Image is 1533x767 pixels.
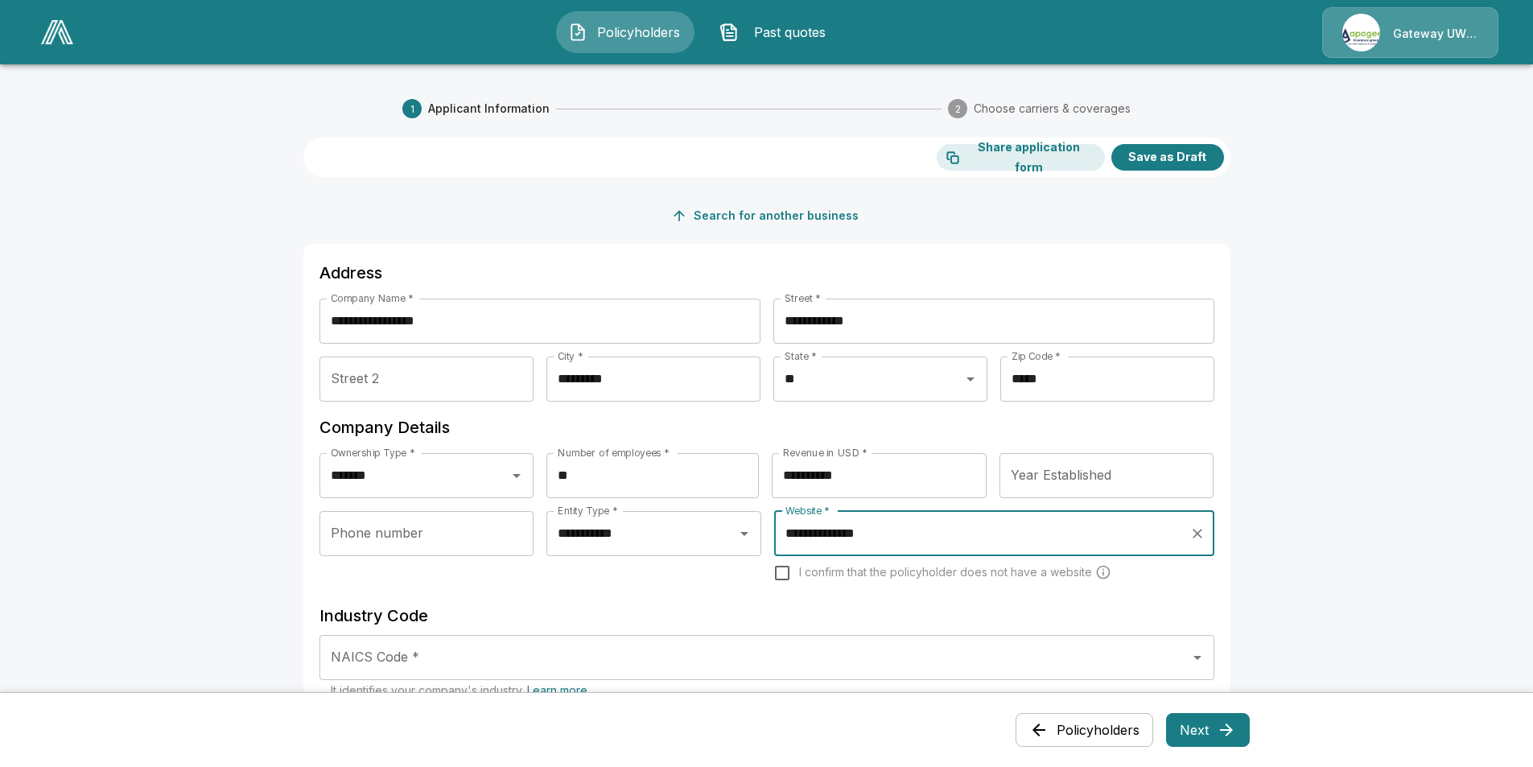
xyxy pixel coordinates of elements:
[1186,646,1209,669] button: Open
[505,464,528,487] button: Open
[1016,713,1153,747] button: Policyholders
[955,103,961,115] text: 2
[319,603,1214,629] h6: Industry Code
[959,368,982,390] button: Open
[1012,349,1061,363] label: Zip Code *
[41,20,73,44] img: AA Logo
[1186,522,1209,545] button: Clear
[527,683,587,697] a: Learn more
[558,504,617,518] label: Entity Type *
[331,291,414,305] label: Company Name *
[319,414,1214,440] h6: Company Details
[331,446,414,460] label: Ownership Type *
[785,291,821,305] label: Street *
[594,23,682,42] span: Policyholders
[668,201,865,231] button: Search for another business
[937,144,1105,171] button: Share application form
[410,103,414,115] text: 1
[558,349,583,363] label: City *
[1166,713,1250,747] button: Next
[568,23,587,42] img: Policyholders Icon
[558,446,670,460] label: Number of employees *
[1095,564,1111,580] svg: Carriers run a cyber security scan on the policyholders' websites. Please enter a website wheneve...
[745,23,834,42] span: Past quotes
[331,683,587,697] span: It identifies your company's industry.
[733,522,756,545] button: Open
[974,101,1131,117] span: Choose carriers & coverages
[556,11,694,53] button: Policyholders IconPolicyholders
[785,349,817,363] label: State *
[428,101,550,117] span: Applicant Information
[785,504,830,518] label: Website *
[707,11,846,53] button: Past quotes IconPast quotes
[799,564,1092,580] span: I confirm that the policyholder does not have a website
[783,446,867,460] label: Revenue in USD *
[319,260,1214,286] h6: Address
[1111,144,1224,171] button: Save as Draft
[719,23,739,42] img: Past quotes Icon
